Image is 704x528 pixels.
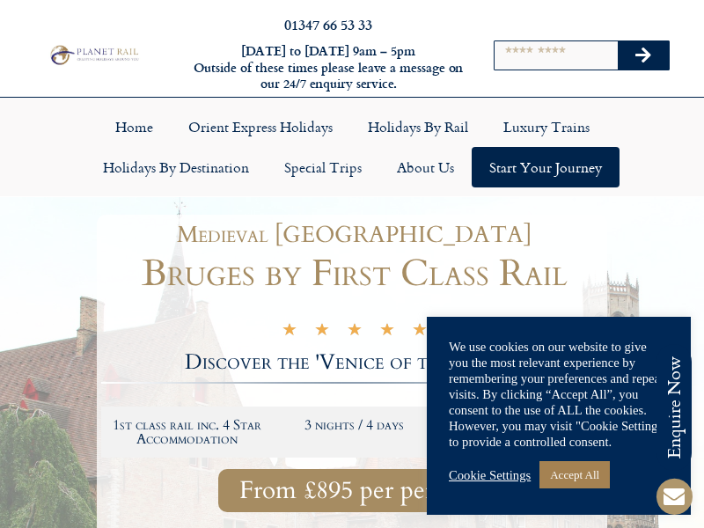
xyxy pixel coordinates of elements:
[412,324,428,341] i: ★
[486,106,607,147] a: Luxury Trains
[539,461,610,488] a: Accept All
[113,418,262,446] h2: 1st class rail inc. 4 Star Accommodation
[47,43,141,66] img: Planet Rail Train Holidays Logo
[282,324,297,341] i: ★
[350,106,486,147] a: Holidays by Rail
[267,147,379,187] a: Special Trips
[101,352,607,373] h2: Discover the 'Venice of the North'
[9,106,695,187] nav: Menu
[284,14,372,34] a: 01347 66 53 33
[379,147,472,187] a: About Us
[449,339,669,450] div: We use cookies on our website to give you the most relevant experience by remembering your prefer...
[618,41,669,70] button: Search
[347,324,363,341] i: ★
[110,224,598,246] h1: Medieval [GEOGRAPHIC_DATA]
[379,324,395,341] i: ★
[449,467,531,483] a: Cookie Settings
[282,321,428,341] div: 5/5
[98,106,171,147] a: Home
[85,147,267,187] a: Holidays by Destination
[171,106,350,147] a: Orient Express Holidays
[192,43,465,92] h6: [DATE] to [DATE] 9am – 5pm Outside of these times please leave a message on our 24/7 enquiry serv...
[280,418,429,432] h2: 3 nights / 4 days
[239,480,469,502] span: From £895 per person
[101,255,607,292] h1: Bruges by First Class Rail
[218,469,490,512] a: From £895 per person
[472,147,620,187] a: Start your Journey
[314,324,330,341] i: ★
